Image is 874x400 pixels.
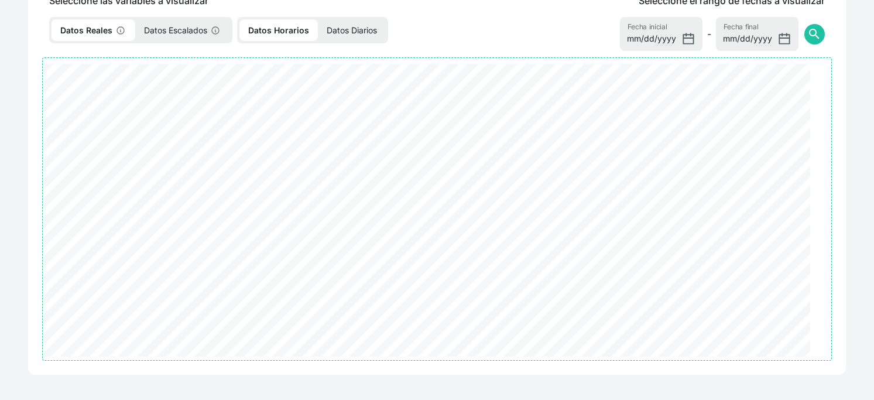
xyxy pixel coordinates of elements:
[807,27,821,41] span: search
[135,19,230,41] p: Datos Escalados
[707,27,711,41] span: -
[239,19,318,41] p: Datos Horarios
[318,19,386,41] p: Datos Diarios
[52,19,135,41] p: Datos Reales
[804,24,825,45] button: search
[43,64,831,360] ejs-chart: . Syncfusion interactive chart.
